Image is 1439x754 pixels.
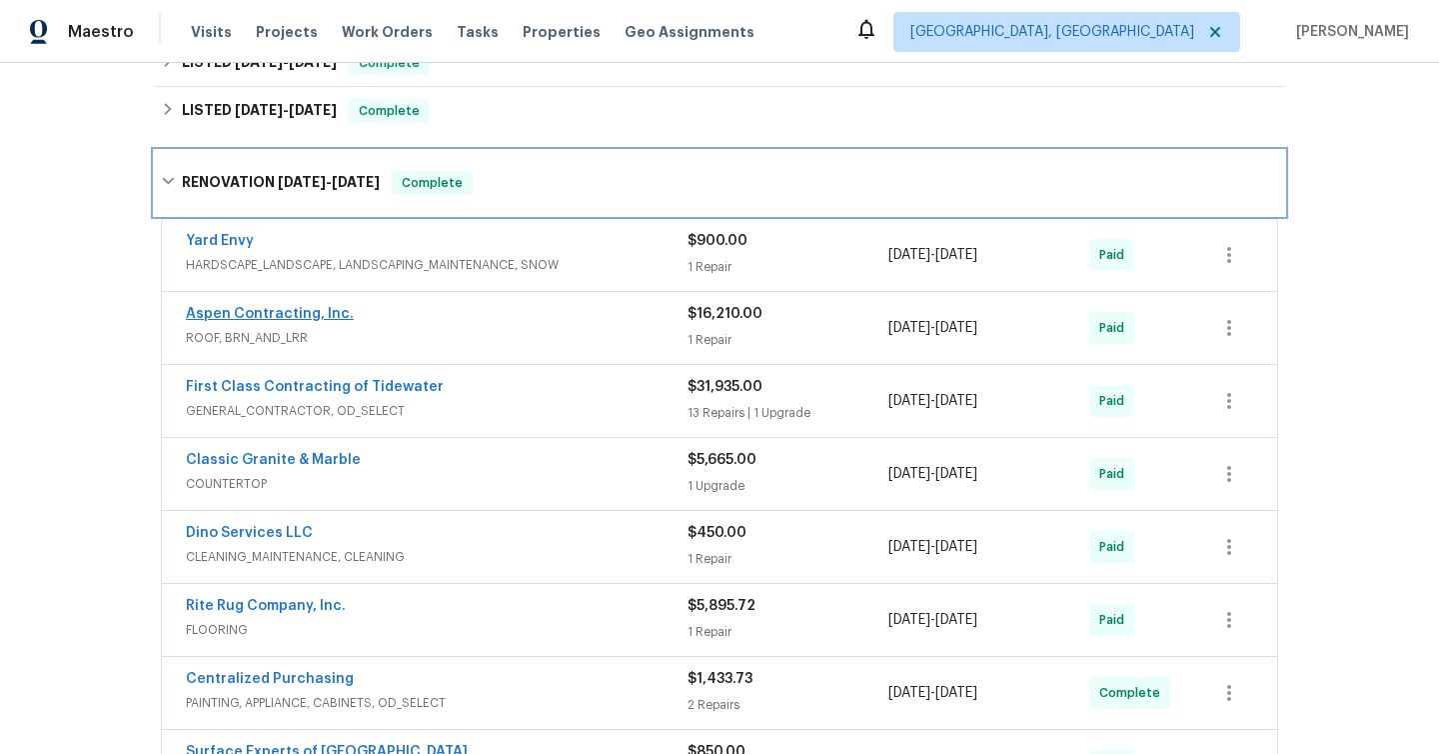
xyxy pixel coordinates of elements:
[182,99,337,123] h6: LISTED
[332,175,380,189] span: [DATE]
[289,103,337,117] span: [DATE]
[688,622,888,642] div: 1 Repair
[351,101,428,121] span: Complete
[888,537,977,557] span: -
[688,599,755,613] span: $5,895.72
[186,234,254,248] a: Yard Envy
[256,22,318,42] span: Projects
[394,173,471,193] span: Complete
[186,693,688,713] span: PAINTING, APPLIANCE, CABINETS, OD_SELECT
[935,613,977,627] span: [DATE]
[186,401,688,421] span: GENERAL_CONTRACTOR, OD_SELECT
[1099,683,1168,703] span: Complete
[235,103,337,117] span: -
[688,695,888,715] div: 2 Repairs
[186,620,688,640] span: FLOORING
[155,39,1284,87] div: LISTED [DATE]-[DATE]Complete
[1099,391,1132,411] span: Paid
[888,464,977,484] span: -
[186,380,444,394] a: First Class Contracting of Tidewater
[186,307,354,321] a: Aspen Contracting, Inc.
[1288,22,1409,42] span: [PERSON_NAME]
[186,599,346,613] a: Rite Rug Company, Inc.
[888,321,930,335] span: [DATE]
[186,547,688,567] span: CLEANING_MAINTENANCE, CLEANING
[342,22,433,42] span: Work Orders
[935,248,977,262] span: [DATE]
[888,540,930,554] span: [DATE]
[688,453,756,467] span: $5,665.00
[688,526,746,540] span: $450.00
[68,22,134,42] span: Maestro
[351,53,428,73] span: Complete
[888,613,930,627] span: [DATE]
[191,22,232,42] span: Visits
[1099,610,1132,630] span: Paid
[888,686,930,700] span: [DATE]
[186,672,354,686] a: Centralized Purchasing
[688,476,888,496] div: 1 Upgrade
[1099,537,1132,557] span: Paid
[935,467,977,481] span: [DATE]
[182,51,337,75] h6: LISTED
[186,474,688,494] span: COUNTERTOP
[935,394,977,408] span: [DATE]
[457,25,499,39] span: Tasks
[888,391,977,411] span: -
[625,22,754,42] span: Geo Assignments
[910,22,1194,42] span: [GEOGRAPHIC_DATA], [GEOGRAPHIC_DATA]
[688,330,888,350] div: 1 Repair
[1099,464,1132,484] span: Paid
[278,175,380,189] span: -
[235,103,283,117] span: [DATE]
[888,394,930,408] span: [DATE]
[888,245,977,265] span: -
[1099,318,1132,338] span: Paid
[186,255,688,275] span: HARDSCAPE_LANDSCAPE, LANDSCAPING_MAINTENANCE, SNOW
[688,549,888,569] div: 1 Repair
[688,257,888,277] div: 1 Repair
[688,672,752,686] span: $1,433.73
[888,467,930,481] span: [DATE]
[186,526,313,540] a: Dino Services LLC
[888,610,977,630] span: -
[186,453,361,467] a: Classic Granite & Marble
[688,307,762,321] span: $16,210.00
[1099,245,1132,265] span: Paid
[888,318,977,338] span: -
[935,686,977,700] span: [DATE]
[888,683,977,703] span: -
[688,380,762,394] span: $31,935.00
[688,234,747,248] span: $900.00
[155,87,1284,135] div: LISTED [DATE]-[DATE]Complete
[935,540,977,554] span: [DATE]
[278,175,326,189] span: [DATE]
[935,321,977,335] span: [DATE]
[155,151,1284,215] div: RENOVATION [DATE]-[DATE]Complete
[688,403,888,423] div: 13 Repairs | 1 Upgrade
[523,22,601,42] span: Properties
[182,171,380,195] h6: RENOVATION
[186,328,688,348] span: ROOF, BRN_AND_LRR
[888,248,930,262] span: [DATE]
